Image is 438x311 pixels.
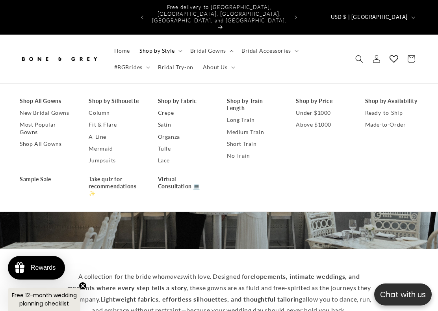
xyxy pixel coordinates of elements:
[114,64,143,71] span: #BGBrides
[296,107,349,119] a: Under $1000
[227,138,280,150] a: Short Train
[186,42,237,59] summary: Bridal Gowns
[135,42,186,59] summary: Shop by Style
[227,126,280,138] a: Medium Train
[12,291,77,307] span: Free 12-month wedding planning checklist
[114,47,130,54] span: Home
[20,95,73,107] a: Shop All Gowns
[158,131,211,143] a: Organza
[31,264,56,271] div: Rewards
[153,59,198,75] a: Bridal Try-on
[190,47,226,54] span: Bridal Gowns
[152,4,286,24] span: Free delivery to [GEOGRAPHIC_DATA], [GEOGRAPHIC_DATA], [GEOGRAPHIC_DATA], [GEOGRAPHIC_DATA], and ...
[351,50,368,68] summary: Search
[158,119,211,131] a: Satin
[20,50,98,68] img: Bone and Grey Bridal
[198,59,238,75] summary: About Us
[109,59,153,75] summary: #BGBrides
[365,107,418,119] a: Ready-to-Ship
[89,155,142,166] a: Jumpsuits
[158,107,211,119] a: Crepe
[158,64,193,71] span: Bridal Try-on
[296,95,349,107] a: Shop by Price
[134,10,151,25] button: Previous announcement
[374,289,432,300] p: Chat with us
[89,173,142,200] a: Take quiz for recommendations✨
[100,295,302,303] strong: Lightweight fabrics, effortless silhouettes, and thoughtful tailoring
[139,47,175,54] span: Shop by Style
[158,155,211,166] a: Lace
[89,95,142,107] a: Shop by Silhouette
[227,150,280,162] a: No Train
[158,173,211,192] a: Virtual Consultation 💻
[89,107,142,119] a: Column
[109,42,135,59] a: Home
[374,283,432,305] button: Open chatbox
[89,119,142,131] a: Fit & Flare
[79,282,87,290] button: Close teaser
[8,288,80,311] div: Free 12-month wedding planning checklistClose teaser
[227,95,280,114] a: Shop by Train Length
[158,143,211,155] a: Tulle
[17,47,102,70] a: Bone and Grey Bridal
[331,13,408,21] span: USD $ | [GEOGRAPHIC_DATA]
[365,119,418,131] a: Made-to-Order
[20,138,73,150] a: Shop All Gowns
[227,114,280,126] a: Long Train
[20,173,73,185] a: Sample Sale
[89,131,142,143] a: A-Line
[326,10,418,25] button: USD $ | [GEOGRAPHIC_DATA]
[296,119,349,131] a: Above $1000
[241,47,291,54] span: Bridal Accessories
[237,42,302,59] summary: Bridal Accessories
[165,272,183,280] em: moves
[158,95,211,107] a: Shop by Fabric
[365,95,418,107] a: Shop by Availability
[20,119,73,138] a: Most Popular Gowns
[287,10,304,25] button: Next announcement
[203,64,228,71] span: About Us
[20,107,73,119] a: New Bridal Gowns
[89,143,142,155] a: Mermaid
